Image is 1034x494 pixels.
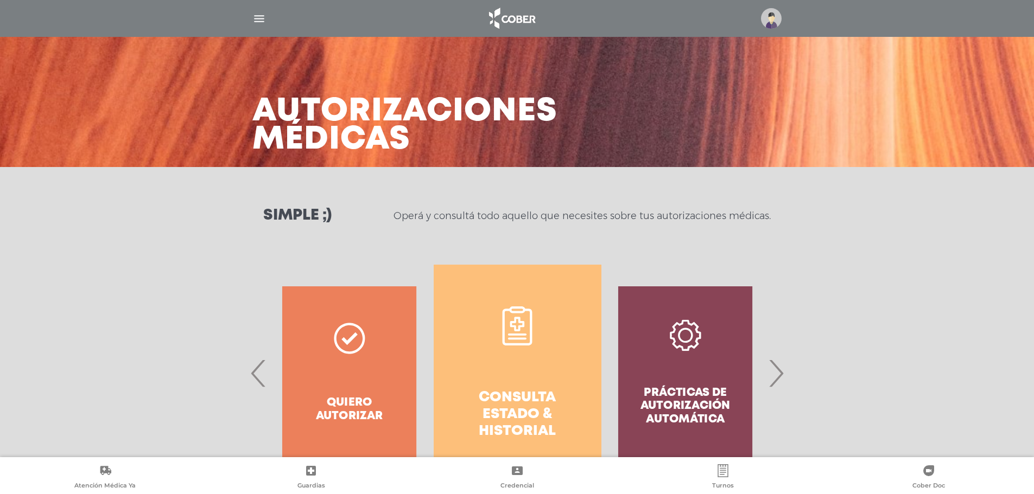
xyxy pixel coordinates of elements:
h3: Autorizaciones médicas [252,98,557,154]
img: profile-placeholder.svg [761,8,782,29]
h4: Consulta estado & historial [453,389,582,440]
span: Next [765,344,786,402]
span: Turnos [712,482,734,491]
a: Cober Doc [826,464,1032,492]
span: Atención Médica Ya [74,482,136,491]
a: Atención Médica Ya [2,464,208,492]
a: Credencial [414,464,620,492]
h3: Simple ;) [263,208,332,223]
span: Credencial [500,482,534,491]
p: Operá y consultá todo aquello que necesites sobre tus autorizaciones médicas. [394,209,771,222]
a: Guardias [208,464,414,492]
span: Cober Doc [912,482,945,491]
span: Guardias [297,482,325,491]
img: logo_cober_home-white.png [483,5,540,31]
span: Previous [248,344,269,402]
a: Consulta estado & historial [434,265,601,482]
a: Turnos [620,464,826,492]
img: Cober_menu-lines-white.svg [252,12,266,25]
